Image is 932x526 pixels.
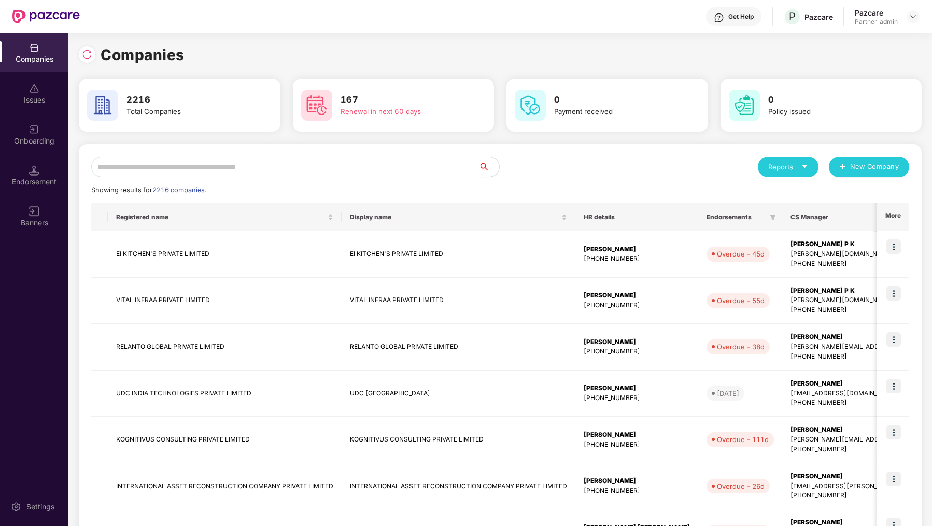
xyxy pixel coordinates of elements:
[789,10,796,23] span: P
[855,8,898,18] div: Pazcare
[87,90,118,121] img: svg+xml;base64,PHN2ZyB4bWxucz0iaHR0cDovL3d3dy53My5vcmcvMjAwMC9zdmciIHdpZHRoPSI2MCIgaGVpZ2h0PSI2MC...
[350,213,559,221] span: Display name
[478,157,500,177] button: search
[108,231,342,278] td: EI KITCHEN'S PRIVATE LIMITED
[108,324,342,371] td: RELANTO GLOBAL PRIVATE LIMITED
[29,83,39,94] img: svg+xml;base64,PHN2ZyBpZD0iSXNzdWVzX2Rpc2FibGVkIiB4bWxucz0iaHR0cDovL3d3dy53My5vcmcvMjAwMC9zdmciIH...
[11,502,21,512] img: svg+xml;base64,PHN2ZyBpZD0iU2V0dGluZy0yMHgyMCIgeG1sbnM9Imh0dHA6Ly93d3cudzMub3JnLzIwMDAvc3ZnIiB3aW...
[886,379,901,393] img: icon
[886,239,901,254] img: icon
[91,186,206,194] span: Showing results for
[584,291,690,301] div: [PERSON_NAME]
[108,417,342,463] td: KOGNITIVUS CONSULTING PRIVATE LIMITED
[341,106,461,117] div: Renewal in next 60 days
[714,12,724,23] img: svg+xml;base64,PHN2ZyBpZD0iSGVscC0zMngzMiIgeG1sbnM9Imh0dHA6Ly93d3cudzMub3JnLzIwMDAvc3ZnIiB3aWR0aD...
[804,12,833,22] div: Pazcare
[584,440,690,450] div: [PHONE_NUMBER]
[341,93,461,107] h3: 167
[342,278,575,324] td: VITAL INFRAA PRIVATE LIMITED
[584,393,690,403] div: [PHONE_NUMBER]
[707,213,766,221] span: Endorsements
[554,106,674,117] div: Payment received
[829,157,909,177] button: plusNew Company
[877,203,909,231] th: More
[584,337,690,347] div: [PERSON_NAME]
[584,486,690,496] div: [PHONE_NUMBER]
[717,481,765,491] div: Overdue - 26d
[584,245,690,254] div: [PERSON_NAME]
[23,502,58,512] div: Settings
[342,463,575,510] td: INTERNATIONAL ASSET RECONSTRUCTION COMPANY PRIVATE LIMITED
[717,249,765,259] div: Overdue - 45d
[886,332,901,347] img: icon
[768,211,778,223] span: filter
[886,286,901,301] img: icon
[108,371,342,417] td: UDC INDIA TECHNOLOGIES PRIVATE LIMITED
[29,42,39,53] img: svg+xml;base64,PHN2ZyBpZD0iQ29tcGFuaWVzIiB4bWxucz0iaHR0cDovL3d3dy53My5vcmcvMjAwMC9zdmciIHdpZHRoPS...
[29,165,39,176] img: svg+xml;base64,PHN2ZyB3aWR0aD0iMTQuNSIgaGVpZ2h0PSIxNC41IiB2aWV3Qm94PSIwIDAgMTYgMTYiIGZpbGw9Im5vbm...
[850,162,899,172] span: New Company
[717,295,765,306] div: Overdue - 55d
[909,12,917,21] img: svg+xml;base64,PHN2ZyBpZD0iRHJvcGRvd24tMzJ4MzIiIHhtbG5zPSJodHRwOi8vd3d3LnczLm9yZy8yMDAwL3N2ZyIgd2...
[342,417,575,463] td: KOGNITIVUS CONSULTING PRIVATE LIMITED
[717,388,739,399] div: [DATE]
[801,163,808,170] span: caret-down
[584,301,690,310] div: [PHONE_NUMBER]
[108,278,342,324] td: VITAL INFRAA PRIVATE LIMITED
[108,463,342,510] td: INTERNATIONAL ASSET RECONSTRUCTION COMPANY PRIVATE LIMITED
[342,371,575,417] td: UDC [GEOGRAPHIC_DATA]
[717,342,765,352] div: Overdue - 38d
[584,476,690,486] div: [PERSON_NAME]
[152,186,206,194] span: 2216 companies.
[342,231,575,278] td: EI KITCHEN'S PRIVATE LIMITED
[116,213,326,221] span: Registered name
[855,18,898,26] div: Partner_admin
[342,324,575,371] td: RELANTO GLOBAL PRIVATE LIMITED
[82,49,92,60] img: svg+xml;base64,PHN2ZyBpZD0iUmVsb2FkLTMyeDMyIiB4bWxucz0iaHR0cDovL3d3dy53My5vcmcvMjAwMC9zdmciIHdpZH...
[29,206,39,217] img: svg+xml;base64,PHN2ZyB3aWR0aD0iMTYiIGhlaWdodD0iMTYiIHZpZXdCb3g9IjAgMCAxNiAxNiIgZmlsbD0ibm9uZSIgeG...
[886,472,901,486] img: icon
[584,254,690,264] div: [PHONE_NUMBER]
[126,93,247,107] h3: 2216
[342,203,575,231] th: Display name
[768,162,808,172] div: Reports
[768,106,888,117] div: Policy issued
[770,214,776,220] span: filter
[575,203,698,231] th: HR details
[126,106,247,117] div: Total Companies
[839,163,846,172] span: plus
[515,90,546,121] img: svg+xml;base64,PHN2ZyB4bWxucz0iaHR0cDovL3d3dy53My5vcmcvMjAwMC9zdmciIHdpZHRoPSI2MCIgaGVpZ2h0PSI2MC...
[728,12,754,21] div: Get Help
[29,124,39,135] img: svg+xml;base64,PHN2ZyB3aWR0aD0iMjAiIGhlaWdodD0iMjAiIHZpZXdCb3g9IjAgMCAyMCAyMCIgZmlsbD0ibm9uZSIgeG...
[584,430,690,440] div: [PERSON_NAME]
[12,10,80,23] img: New Pazcare Logo
[886,425,901,439] img: icon
[768,93,888,107] h3: 0
[729,90,760,121] img: svg+xml;base64,PHN2ZyB4bWxucz0iaHR0cDovL3d3dy53My5vcmcvMjAwMC9zdmciIHdpZHRoPSI2MCIgaGVpZ2h0PSI2MC...
[301,90,332,121] img: svg+xml;base64,PHN2ZyB4bWxucz0iaHR0cDovL3d3dy53My5vcmcvMjAwMC9zdmciIHdpZHRoPSI2MCIgaGVpZ2h0PSI2MC...
[478,163,499,171] span: search
[101,44,185,66] h1: Companies
[717,434,769,445] div: Overdue - 111d
[554,93,674,107] h3: 0
[584,347,690,357] div: [PHONE_NUMBER]
[108,203,342,231] th: Registered name
[584,383,690,393] div: [PERSON_NAME]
